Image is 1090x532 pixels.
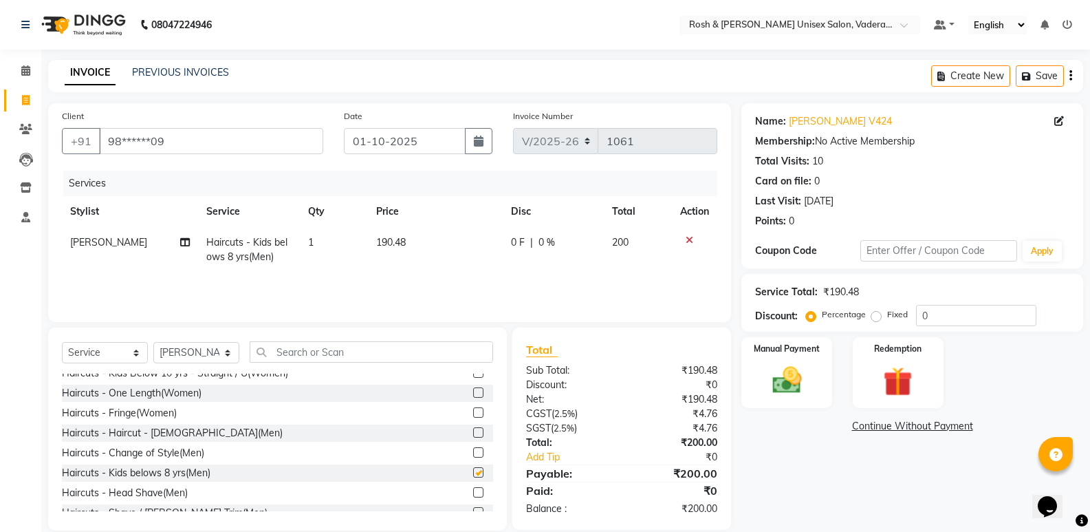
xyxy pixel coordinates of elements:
div: Card on file: [755,174,811,189]
div: Sub Total: [516,363,622,378]
span: 190.48 [376,236,406,248]
th: Qty [300,196,368,227]
span: Total [526,343,558,357]
b: 08047224946 [151,6,212,44]
th: Price [368,196,503,227]
div: 0 [789,214,794,228]
label: Date [344,110,362,123]
img: logo [35,6,129,44]
div: Service Total: [755,285,818,299]
div: ₹4.76 [622,407,728,421]
div: Last Visit: [755,194,801,209]
img: _cash.svg [763,363,811,397]
a: INVOICE [65,61,116,85]
span: 200 [612,236,629,248]
div: ( ) [516,407,622,421]
input: Search by Name/Mobile/Email/Code [99,128,323,154]
div: Total Visits: [755,154,809,169]
div: Services [63,171,728,196]
span: 0 F [511,235,525,250]
div: ₹190.48 [823,285,859,299]
div: [DATE] [804,194,833,209]
div: Paid: [516,482,622,499]
th: Disc [503,196,604,227]
div: ( ) [516,421,622,436]
div: ₹190.48 [622,392,728,407]
label: Fixed [887,308,908,321]
div: ₹200.00 [622,465,728,482]
label: Manual Payment [754,343,820,355]
label: Redemption [874,343,922,355]
span: | [530,235,533,250]
div: Haircuts - Haircut - [DEMOGRAPHIC_DATA](Men) [62,426,283,440]
div: Haircuts - Change of Style(Men) [62,446,204,460]
button: Apply [1023,241,1062,262]
span: 1 [308,236,314,248]
div: Net: [516,392,622,407]
span: 0 % [538,235,555,250]
div: Membership: [755,134,815,149]
div: ₹0 [622,482,728,499]
th: Total [604,196,672,227]
div: ₹4.76 [622,421,728,436]
div: No Active Membership [755,134,1069,149]
span: Haircuts - Kids belows 8 yrs(Men) [206,236,287,263]
div: 10 [812,154,823,169]
span: 2.5% [554,408,575,419]
th: Service [198,196,300,227]
div: Discount: [755,309,798,323]
input: Enter Offer / Coupon Code [860,240,1017,262]
a: [PERSON_NAME] V424 [789,114,892,129]
div: Name: [755,114,786,129]
div: ₹200.00 [622,502,728,516]
a: Continue Without Payment [744,419,1080,434]
span: 2.5% [554,423,574,434]
span: CGST [526,407,552,420]
div: Haircuts - Kids belows 8 yrs(Men) [62,466,210,480]
div: ₹200.00 [622,436,728,450]
div: ₹0 [640,450,728,465]
th: Stylist [62,196,198,227]
div: Haircuts - Head Shave(Men) [62,486,188,500]
input: Search or Scan [250,341,493,363]
label: Client [62,110,84,123]
iframe: chat widget [1032,477,1076,518]
span: SGST [526,422,551,434]
div: ₹190.48 [622,363,728,378]
button: +91 [62,128,100,154]
th: Action [672,196,717,227]
div: Total: [516,436,622,450]
button: Save [1016,65,1064,87]
a: Add Tip [516,450,640,465]
button: Create New [931,65,1010,87]
div: Haircuts - Kids Below 10 yrs - Straight / U(Women) [62,366,288,381]
div: Haircuts - One Length(Women) [62,386,201,401]
a: PREVIOUS INVOICES [132,66,229,78]
span: [PERSON_NAME] [70,236,147,248]
div: Points: [755,214,786,228]
label: Percentage [822,308,866,321]
div: Haircuts - Shave / [PERSON_NAME] Trim(Men) [62,506,268,520]
img: _gift.svg [874,363,922,400]
div: Payable: [516,465,622,482]
div: Discount: [516,378,622,392]
div: 0 [814,174,820,189]
div: Balance : [516,502,622,516]
div: ₹0 [622,378,728,392]
div: Haircuts - Fringe(Women) [62,406,177,421]
div: Coupon Code [755,244,860,258]
label: Invoice Number [513,110,573,123]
